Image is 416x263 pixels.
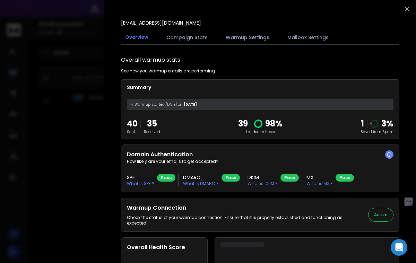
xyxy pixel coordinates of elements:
[144,118,160,129] p: 35
[127,99,393,110] div: [DATE]
[306,181,333,186] p: What is MX ?
[361,118,364,129] strong: 1
[127,181,154,186] p: What is SPF ?
[135,102,182,107] span: Warmup started [DATE] on
[183,181,219,186] p: What is DMARC ?
[127,204,360,212] h2: Warmup Connection
[238,118,248,129] p: 39
[144,129,160,134] p: Received
[265,118,283,129] p: 98 %
[121,68,215,74] p: See how you warmup emails are performing
[127,150,393,159] h2: Domain Authentication
[127,174,154,181] h3: SPF
[361,129,393,134] p: Saved from Spam
[280,174,299,182] div: Pass
[127,84,393,91] p: Summary
[121,56,180,64] h1: Overall warmup stats
[162,30,212,45] button: Campaign Stats
[157,174,175,182] div: Pass
[127,118,138,129] p: 40
[248,181,278,186] p: What is DKIM ?
[222,30,274,45] button: Warmup Settings
[391,239,407,256] div: Open Intercom Messenger
[368,208,393,222] button: Active
[336,174,354,182] div: Pass
[283,30,333,45] button: Mailbox Settings
[121,29,153,45] button: Overview
[306,174,333,181] h3: MX
[127,215,360,226] p: Check the status of your warmup connection. Ensure that it is properly established and functionin...
[222,174,240,182] div: Pass
[127,159,393,164] p: How likely are your emails to get accepted?
[127,129,138,134] p: Sent
[248,174,278,181] h3: DKIM
[381,118,393,129] p: 3 %
[238,129,283,134] p: Landed in Inbox
[127,243,202,252] h2: Overall Health Score
[121,19,201,26] p: [EMAIL_ADDRESS][DOMAIN_NAME]
[183,174,219,181] h3: DMARC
